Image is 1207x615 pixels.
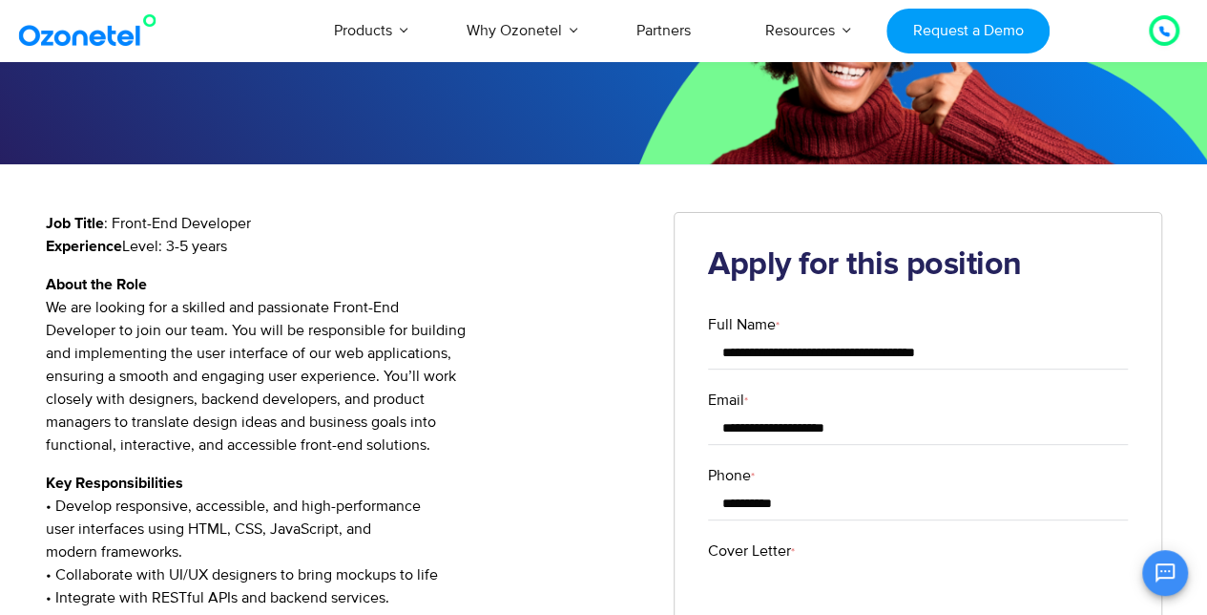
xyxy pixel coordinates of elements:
strong: Job Title [46,216,104,231]
label: Email [708,389,1128,412]
strong: Experience [46,239,122,254]
label: Cover Letter [708,540,1128,562]
label: Phone [708,464,1128,487]
strong: Key Responsibilities [46,476,183,491]
p: We are looking for a skilled and passionate Front-End Developer to join our team. You will be res... [46,273,646,456]
strong: About the Role [46,277,147,292]
button: Open chat [1142,550,1188,596]
a: Request a Demo [886,9,1050,53]
label: Full Name [708,313,1128,336]
p: : Front-End Developer Level: 3-5 years [46,212,646,258]
h2: Apply for this position [708,246,1128,285]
